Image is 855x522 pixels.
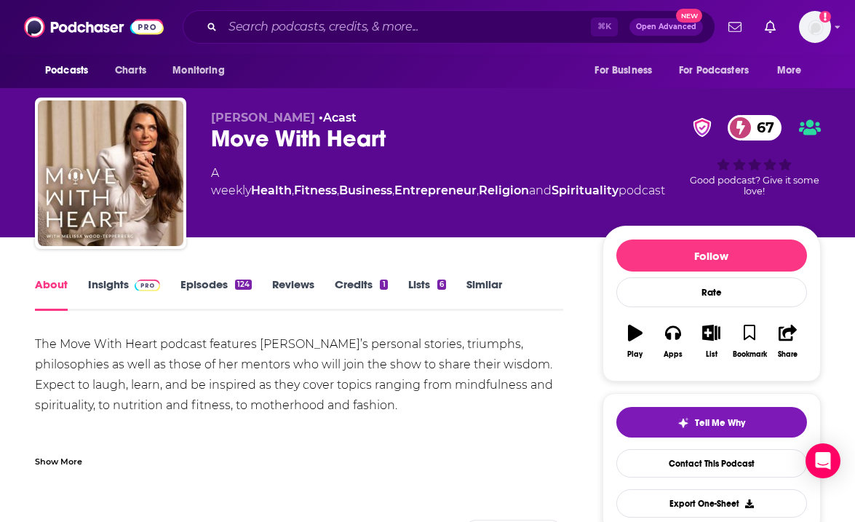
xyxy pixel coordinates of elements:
[392,183,394,197] span: ,
[768,315,806,368] button: Share
[88,277,160,311] a: InsightsPodchaser Pro
[380,280,387,290] div: 1
[162,57,243,84] button: open menu
[679,60,749,81] span: For Podcasters
[695,417,745,429] span: Tell Me Why
[616,277,807,307] div: Rate
[676,9,702,23] span: New
[211,165,665,199] div: A weekly podcast
[35,57,107,84] button: open menu
[437,280,446,290] div: 6
[690,175,819,197] span: Good podcast? Give it some love!
[799,11,831,43] span: Logged in as Ashley_Beenen
[706,350,717,359] div: List
[337,183,339,197] span: ,
[669,57,770,84] button: open menu
[806,443,840,478] div: Open Intercom Messenger
[38,100,183,246] img: Move With Heart
[106,57,155,84] a: Charts
[251,183,292,197] a: Health
[767,57,820,84] button: open menu
[479,183,529,197] a: Religion
[594,60,652,81] span: For Business
[584,57,670,84] button: open menu
[292,183,294,197] span: ,
[799,11,831,43] button: Show profile menu
[183,10,715,44] div: Search podcasts, credits, & more...
[616,407,807,438] button: tell me why sparkleTell Me Why
[172,60,224,81] span: Monitoring
[742,115,782,141] span: 67
[223,15,591,39] input: Search podcasts, credits, & more...
[45,60,88,81] span: Podcasts
[664,350,683,359] div: Apps
[319,111,357,124] span: •
[180,277,252,311] a: Episodes124
[636,23,696,31] span: Open Advanced
[677,417,689,429] img: tell me why sparkle
[733,350,767,359] div: Bookmark
[627,350,643,359] div: Play
[731,315,768,368] button: Bookmark
[616,240,807,272] button: Follow
[552,183,619,197] a: Spirituality
[629,18,703,36] button: Open AdvancedNew
[616,449,807,478] a: Contact This Podcast
[778,350,798,359] div: Share
[616,489,807,518] button: Export One-Sheet
[819,11,831,23] svg: Add a profile image
[466,277,502,311] a: Similar
[235,280,252,290] div: 124
[211,111,315,124] span: [PERSON_NAME]
[616,315,654,368] button: Play
[272,277,314,311] a: Reviews
[759,15,782,39] a: Show notifications dropdown
[777,60,802,81] span: More
[688,111,821,201] div: verified Badge67Good podcast? Give it some love!
[692,315,730,368] button: List
[728,115,782,141] a: 67
[335,277,387,311] a: Credits1
[477,183,479,197] span: ,
[323,111,357,124] a: Acast
[35,277,68,311] a: About
[394,183,477,197] a: Entrepreneur
[408,277,446,311] a: Lists6
[294,183,337,197] a: Fitness
[688,118,716,137] img: verified Badge
[654,315,692,368] button: Apps
[799,11,831,43] img: User Profile
[35,334,563,456] div: The Move With Heart podcast features [PERSON_NAME]’s personal stories, triumphs, philosophies as ...
[24,13,164,41] img: Podchaser - Follow, Share and Rate Podcasts
[115,60,146,81] span: Charts
[339,183,392,197] a: Business
[135,280,160,291] img: Podchaser Pro
[529,183,552,197] span: and
[723,15,747,39] a: Show notifications dropdown
[591,17,618,36] span: ⌘ K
